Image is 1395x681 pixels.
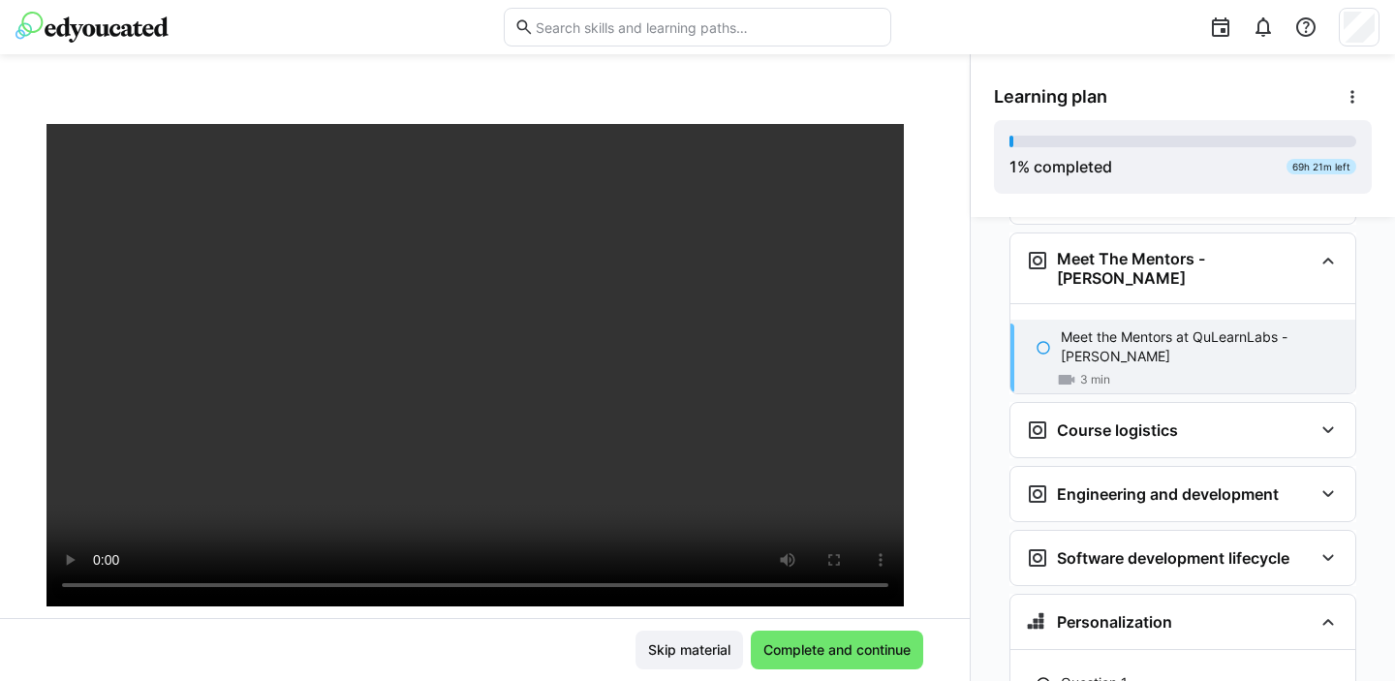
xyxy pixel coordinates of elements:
[1061,327,1340,366] p: Meet the Mentors at QuLearnLabs - [PERSON_NAME]
[1080,372,1110,387] span: 3 min
[751,631,923,669] button: Complete and continue
[1057,420,1178,440] h3: Course logistics
[1057,484,1279,504] h3: Engineering and development
[645,640,733,660] span: Skip material
[1009,155,1112,178] div: % completed
[1057,548,1289,568] h3: Software development lifecycle
[1286,159,1356,174] div: 69h 21m left
[534,18,881,36] input: Search skills and learning paths…
[1009,157,1017,176] span: 1
[635,631,743,669] button: Skip material
[1057,612,1172,632] h3: Personalization
[1057,249,1313,288] h3: Meet The Mentors - [PERSON_NAME]
[994,86,1107,108] span: Learning plan
[760,640,914,660] span: Complete and continue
